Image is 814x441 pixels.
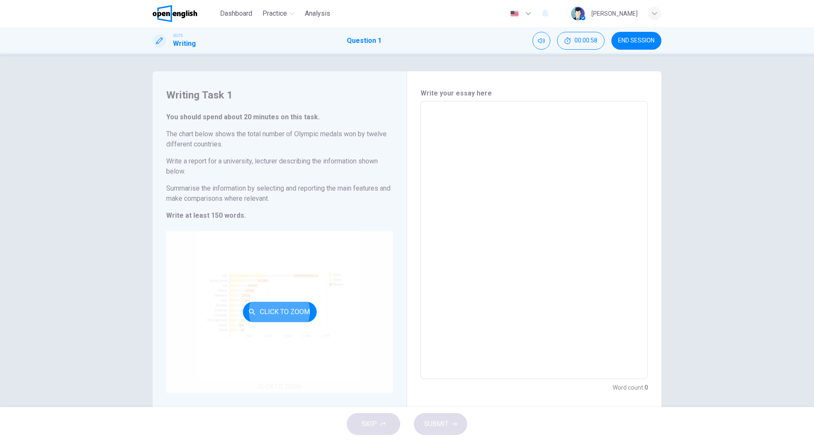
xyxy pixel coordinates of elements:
[173,33,183,39] span: IELTS
[611,32,661,50] button: END SESSION
[532,32,550,50] div: Mute
[421,88,648,98] h6: Write your essay here
[613,382,648,393] h6: Word count :
[574,37,597,44] span: 00:00:58
[173,39,196,49] h1: Writing
[166,211,246,219] strong: Write at least 150 words.
[259,6,298,21] button: Practice
[305,8,330,19] span: Analysis
[571,7,585,20] img: Profile picture
[262,8,287,19] span: Practice
[166,129,393,149] h6: The chart below shows the total number of Olympic medals won by twelve different countries.
[166,112,393,122] h6: You should spend about 20 minutes on this task.
[153,5,217,22] a: OpenEnglish logo
[618,37,655,44] span: END SESSION
[153,5,197,22] img: OpenEnglish logo
[557,32,605,50] div: Hide
[166,183,393,204] h6: Summarise the information by selecting and reporting the main features and make comparisons where...
[166,156,393,177] h6: Write a report for a university, lecturer describing the information shown below.
[166,88,393,102] h4: Writing Task 1
[347,36,382,46] h1: Question 1
[220,8,252,19] span: Dashboard
[217,6,256,21] button: Dashboard
[644,384,648,391] strong: 0
[243,302,317,322] button: Click to Zoom
[301,6,334,21] button: Analysis
[557,32,605,50] button: 00:00:58
[509,11,520,17] img: en
[591,8,638,19] div: [PERSON_NAME]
